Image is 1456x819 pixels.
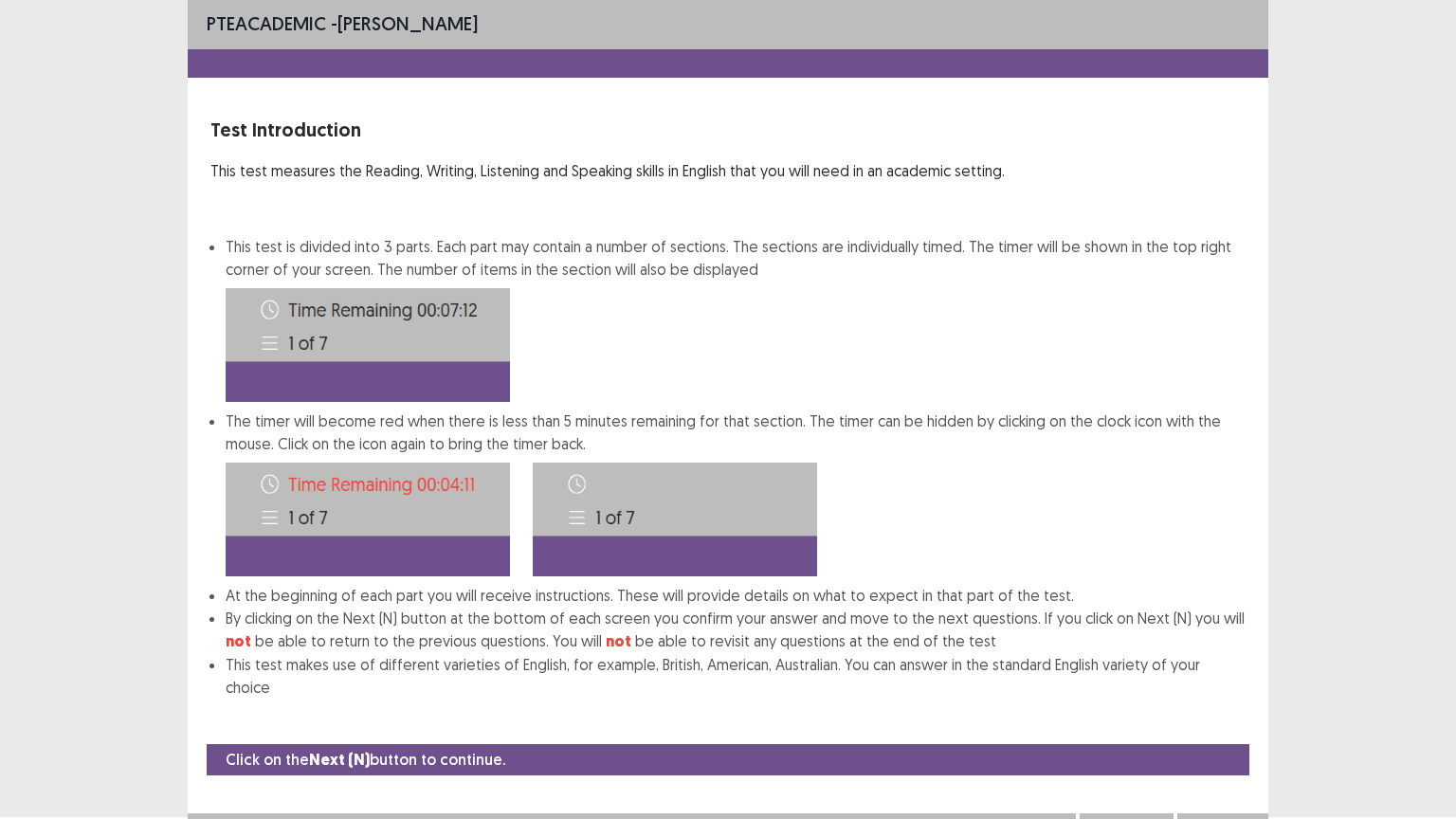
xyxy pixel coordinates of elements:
[226,653,1246,699] li: This test makes use of different varieties of English, for example, British, American, Australian...
[226,235,1246,402] li: This test is divided into 3 parts. Each part may contain a number of sections. The sections are i...
[226,409,1246,584] li: The timer will become red when there is less than 5 minutes remaining for that section. The timer...
[606,631,631,651] strong: not
[226,631,251,651] strong: not
[226,288,510,402] img: Time-image
[226,748,505,772] p: Click on the button to continue.
[226,463,510,576] img: Time-image
[210,159,1246,182] p: This test measures the Reading, Writing, Listening and Speaking skills in English that you will n...
[309,750,370,770] strong: Next (N)
[226,584,1246,607] li: At the beginning of each part you will receive instructions. These will provide details on what t...
[210,116,1246,144] p: Test Introduction
[207,9,478,38] p: - [PERSON_NAME]
[226,607,1246,653] li: By clicking on the Next (N) button at the bottom of each screen you confirm your answer and move ...
[207,11,326,35] span: PTE academic
[533,463,817,576] img: Time-image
